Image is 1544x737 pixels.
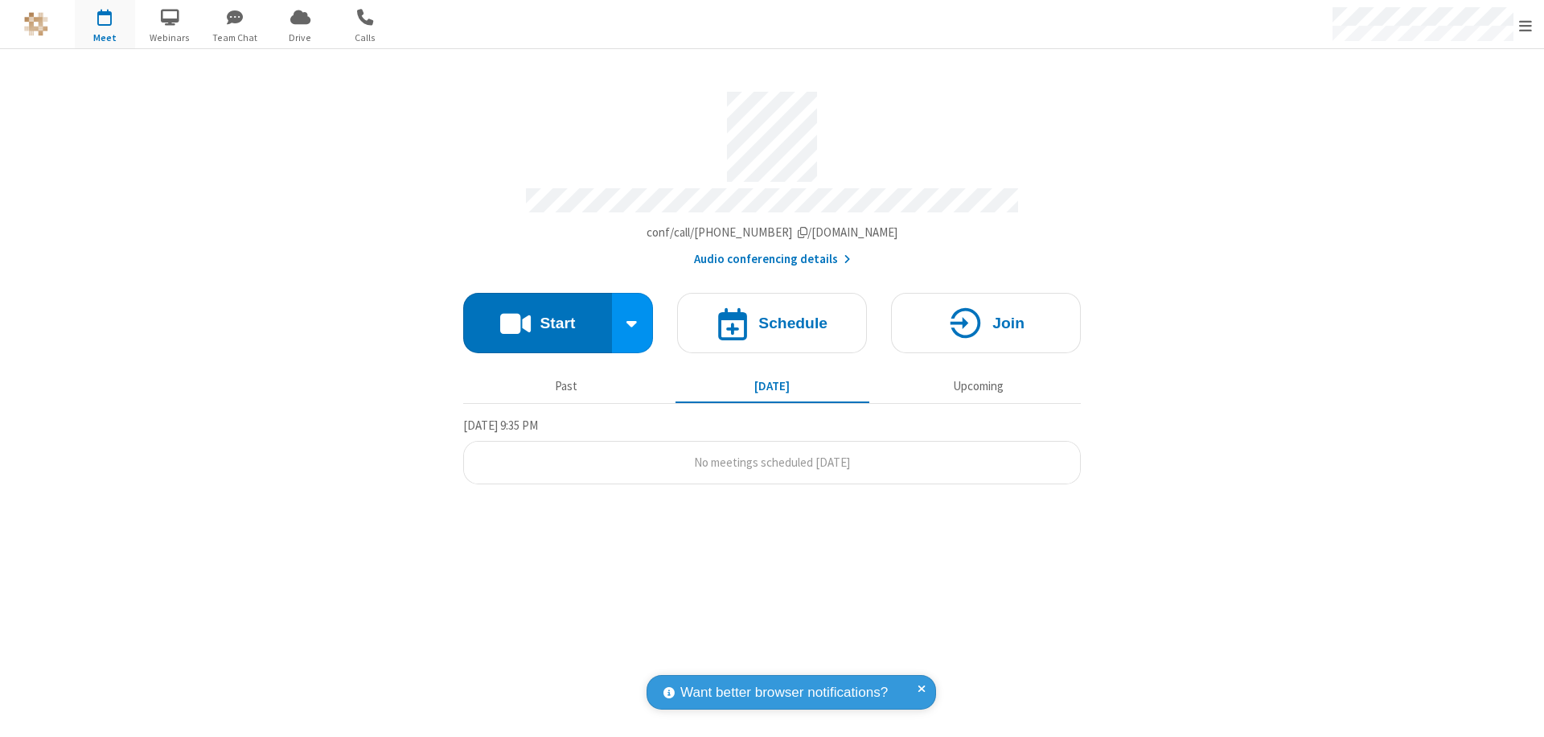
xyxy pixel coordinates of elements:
[891,293,1081,353] button: Join
[881,371,1075,401] button: Upcoming
[24,12,48,36] img: QA Selenium DO NOT DELETE OR CHANGE
[75,31,135,45] span: Meet
[540,315,575,331] h4: Start
[675,371,869,401] button: [DATE]
[335,31,396,45] span: Calls
[694,250,851,269] button: Audio conferencing details
[463,80,1081,269] section: Account details
[647,224,898,242] button: Copy my meeting room linkCopy my meeting room link
[463,293,612,353] button: Start
[680,682,888,703] span: Want better browser notifications?
[470,371,663,401] button: Past
[463,416,1081,485] section: Today's Meetings
[205,31,265,45] span: Team Chat
[694,455,850,470] span: No meetings scheduled [DATE]
[463,418,538,433] span: [DATE] 9:35 PM
[140,31,200,45] span: Webinars
[758,315,827,331] h4: Schedule
[647,224,898,240] span: Copy my meeting room link
[677,293,867,353] button: Schedule
[270,31,331,45] span: Drive
[992,315,1025,331] h4: Join
[612,293,654,353] div: Start conference options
